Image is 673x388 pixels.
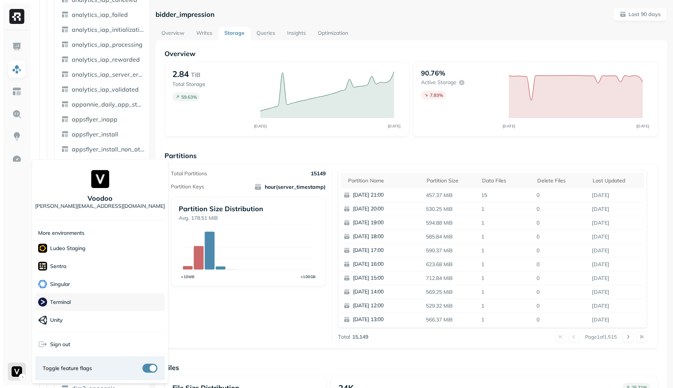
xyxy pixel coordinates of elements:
span: Toggle feature flags [43,365,92,372]
p: Voodoo [87,194,113,203]
p: [PERSON_NAME][EMAIL_ADDRESS][DOMAIN_NAME] [35,203,165,210]
img: Singular [38,280,47,289]
p: Sentra [50,263,66,270]
p: Terminal [50,299,71,306]
img: Terminal [38,298,47,307]
p: Unity [50,317,62,324]
img: Sentra [38,262,47,271]
img: Ludeo Staging [38,244,47,253]
img: Unity [38,315,47,325]
span: Sign out [50,341,70,348]
img: Voodoo [91,170,109,188]
p: More environments [38,230,84,237]
p: Singular [50,281,70,288]
p: Ludeo Staging [50,245,86,252]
